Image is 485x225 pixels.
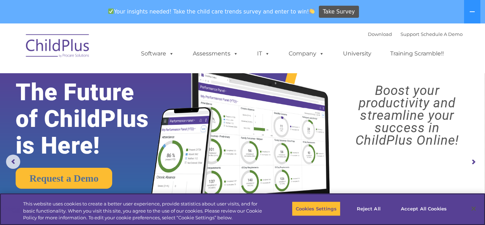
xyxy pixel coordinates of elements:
[383,47,451,61] a: Training Scramble!!
[282,47,331,61] a: Company
[397,201,451,216] button: Accept All Cookies
[108,9,114,14] img: ✅
[250,47,277,61] a: IT
[105,5,318,18] span: Your insights needed! Take the child care trends survey and enter to win!
[22,29,93,65] img: ChildPlus by Procare Solutions
[99,76,129,81] span: Phone number
[421,31,463,37] a: Schedule A Demo
[368,31,463,37] font: |
[23,200,267,221] div: This website uses cookies to create a better user experience, provide statistics about user visit...
[16,168,112,189] a: Request a Demo
[466,201,481,216] button: Close
[134,47,181,61] a: Software
[186,47,245,61] a: Assessments
[347,201,391,216] button: Reject All
[16,79,170,159] rs-layer: The Future of ChildPlus is Here!
[335,84,479,146] rs-layer: Boost your productivity and streamline your success in ChildPlus Online!
[319,6,359,18] a: Take Survey
[323,6,355,18] span: Take Survey
[292,201,340,216] button: Cookies Settings
[336,47,378,61] a: University
[368,31,392,37] a: Download
[400,31,419,37] a: Support
[99,47,120,52] span: Last name
[309,9,315,14] img: 👏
